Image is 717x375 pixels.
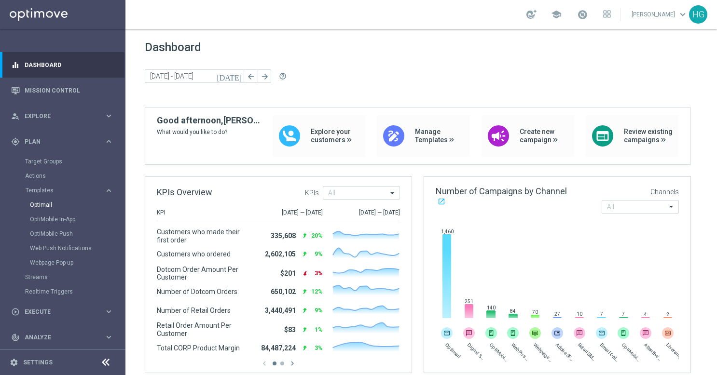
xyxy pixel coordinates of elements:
div: Templates [26,187,104,193]
button: track_changes Analyze keyboard_arrow_right [11,334,114,341]
div: OptiMobile In-App [30,212,124,227]
div: Web Push Notifications [30,241,124,255]
i: keyboard_arrow_right [104,186,113,195]
div: Explore [11,112,104,121]
span: Execute [25,309,104,315]
div: HG [689,5,707,24]
a: OptiMobile In-App [30,215,100,223]
button: play_circle_outline Execute keyboard_arrow_right [11,308,114,316]
a: Settings [23,360,53,365]
span: school [551,9,562,20]
a: Webpage Pop-up [30,259,100,267]
div: Optimail [30,198,124,212]
i: keyboard_arrow_right [104,307,113,316]
a: OptiMobile Push [30,230,100,238]
i: keyboard_arrow_right [104,333,113,342]
div: OptiMobile Push [30,227,124,241]
i: keyboard_arrow_right [104,137,113,146]
i: settings [10,358,18,367]
a: Actions [25,172,100,180]
div: Webpage Pop-up [30,255,124,270]
a: Target Groups [25,158,100,165]
i: play_circle_outline [11,308,20,316]
i: person_search [11,112,20,121]
span: keyboard_arrow_down [677,9,688,20]
span: Explore [25,113,104,119]
a: Mission Control [25,78,113,103]
button: gps_fixed Plan keyboard_arrow_right [11,138,114,146]
div: Realtime Triggers [25,284,124,299]
button: Templates keyboard_arrow_right [25,187,114,194]
div: Plan [11,137,104,146]
div: Mission Control [11,78,113,103]
i: equalizer [11,61,20,69]
i: gps_fixed [11,137,20,146]
div: Streams [25,270,124,284]
a: Streams [25,273,100,281]
div: Templates [25,183,124,270]
div: Actions [25,169,124,183]
a: Optimail [30,201,100,209]
span: Templates [26,187,95,193]
div: Execute [11,308,104,316]
div: Dashboard [11,52,113,78]
i: track_changes [11,333,20,342]
div: Analyze [11,333,104,342]
i: keyboard_arrow_right [104,111,113,121]
div: Target Groups [25,154,124,169]
button: person_search Explore keyboard_arrow_right [11,112,114,120]
button: Mission Control [11,87,114,94]
span: Analyze [25,335,104,340]
button: equalizer Dashboard [11,61,114,69]
a: Realtime Triggers [25,288,100,295]
span: Plan [25,139,104,145]
a: [PERSON_NAME]keyboard_arrow_down [631,7,689,22]
a: Web Push Notifications [30,244,100,252]
a: Dashboard [25,52,113,78]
